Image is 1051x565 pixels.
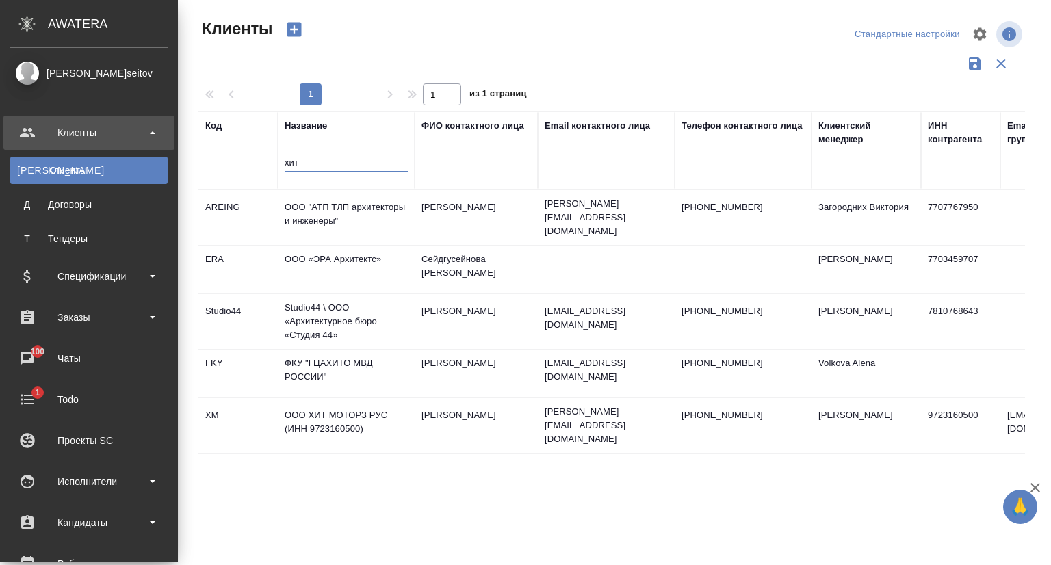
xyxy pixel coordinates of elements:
span: Посмотреть информацию [996,21,1025,47]
p: [PHONE_NUMBER] [682,356,805,370]
div: Заказы [10,307,168,328]
span: из 1 страниц [469,86,527,105]
td: ООО "АТП ТЛП архитекторы и инженеры" [278,194,415,241]
p: [PHONE_NUMBER] [682,408,805,422]
div: Исполнители [10,471,168,492]
a: 1Todo [3,382,174,417]
td: Volkova Alena [812,350,921,397]
td: Studio44 \ ООО «Архитектурное бюро «Студия 44» [278,294,415,349]
td: XM [198,402,278,449]
div: Todo [10,389,168,410]
div: [PERSON_NAME]seitov [10,66,168,81]
td: ERA [198,246,278,293]
div: ФИО контактного лица [421,119,524,133]
td: [PERSON_NAME] [415,402,538,449]
td: ООО ХИТ МОТОРЗ РУС (ИНН 9723160500) [278,402,415,449]
button: 🙏 [1003,490,1037,524]
div: Спецификации [10,266,168,287]
span: Клиенты [198,18,272,40]
p: [PERSON_NAME][EMAIL_ADDRESS][DOMAIN_NAME] [545,197,668,238]
button: Сохранить фильтры [962,51,988,77]
div: Код [205,119,222,133]
td: 7707767950 [921,194,1000,241]
div: Кандидаты [10,512,168,533]
a: 100Чаты [3,341,174,376]
div: Тендеры [17,232,161,246]
div: AWATERA [48,10,178,38]
div: Клиенты [10,122,168,143]
td: Studio44 [198,298,278,345]
td: 9723160500 [921,402,1000,449]
div: Проекты SC [10,430,168,451]
td: AREING [198,194,278,241]
span: 🙏 [1009,492,1032,521]
p: [EMAIL_ADDRESS][DOMAIN_NAME] [545,356,668,384]
div: Email контактного лица [545,119,650,133]
div: Чаты [10,348,168,369]
span: 100 [23,345,53,358]
td: ФКУ "ГЦАХИТО МВД РОССИИ" [278,350,415,397]
td: [PERSON_NAME] [415,194,538,241]
div: Договоры [17,198,161,211]
div: Телефон контактного лица [682,119,803,133]
td: ООО «ЭРА Архитектс» [278,246,415,293]
span: 1 [27,386,48,399]
div: split button [851,24,963,45]
td: [PERSON_NAME] [415,298,538,345]
button: Создать [278,18,311,41]
p: [PHONE_NUMBER] [682,200,805,214]
td: 7703459707 [921,246,1000,293]
td: [PERSON_NAME] [415,350,538,397]
td: FKY [198,350,278,397]
div: Название [285,119,327,133]
td: [PERSON_NAME] [812,246,921,293]
div: Клиентский менеджер [818,119,914,146]
td: [PERSON_NAME] [812,402,921,449]
div: ИНН контрагента [928,119,994,146]
a: [PERSON_NAME]Клиенты [10,157,168,184]
td: Сейдгусейнова [PERSON_NAME] [415,246,538,293]
a: Проекты SC [3,423,174,458]
td: Загородних Виктория [812,194,921,241]
td: [PERSON_NAME] [812,298,921,345]
a: ДДоговоры [10,191,168,218]
button: Сбросить фильтры [988,51,1014,77]
p: [PHONE_NUMBER] [682,304,805,318]
span: Настроить таблицу [963,18,996,51]
a: ТТендеры [10,225,168,252]
p: [EMAIL_ADDRESS][DOMAIN_NAME] [545,304,668,332]
div: Клиенты [17,163,161,177]
td: 7810768643 [921,298,1000,345]
p: [PERSON_NAME][EMAIL_ADDRESS][DOMAIN_NAME] [545,405,668,446]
